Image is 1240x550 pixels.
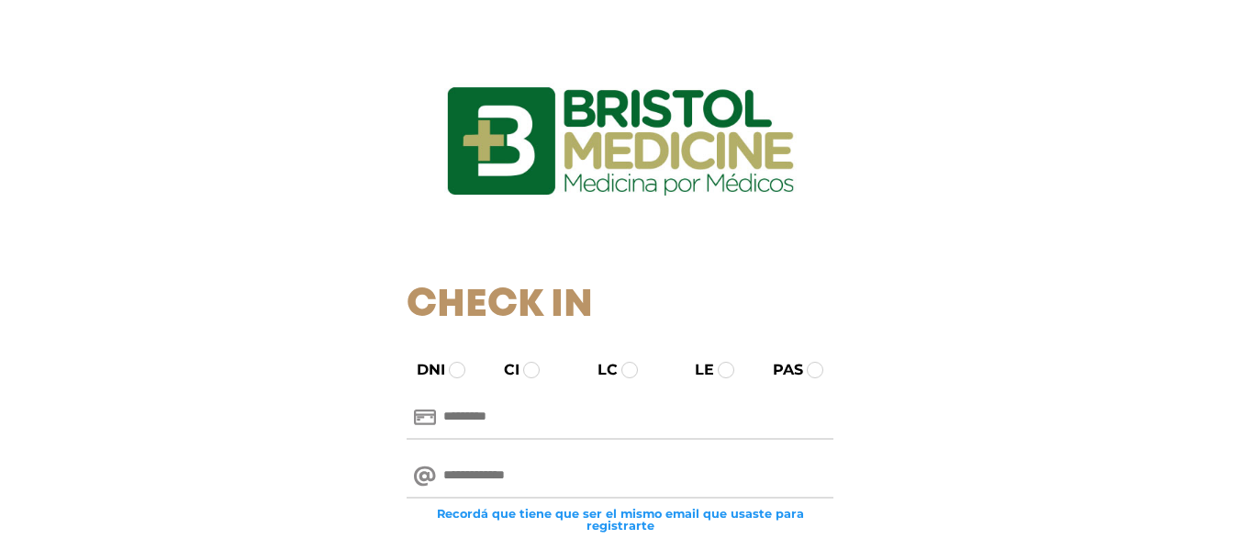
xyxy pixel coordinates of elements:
[400,359,445,381] label: DNI
[373,22,868,261] img: logo_ingresarbristol.jpg
[487,359,519,381] label: CI
[407,283,833,329] h1: Check In
[678,359,714,381] label: LE
[756,359,803,381] label: PAS
[581,359,618,381] label: LC
[407,508,833,532] small: Recordá que tiene que ser el mismo email que usaste para registrarte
